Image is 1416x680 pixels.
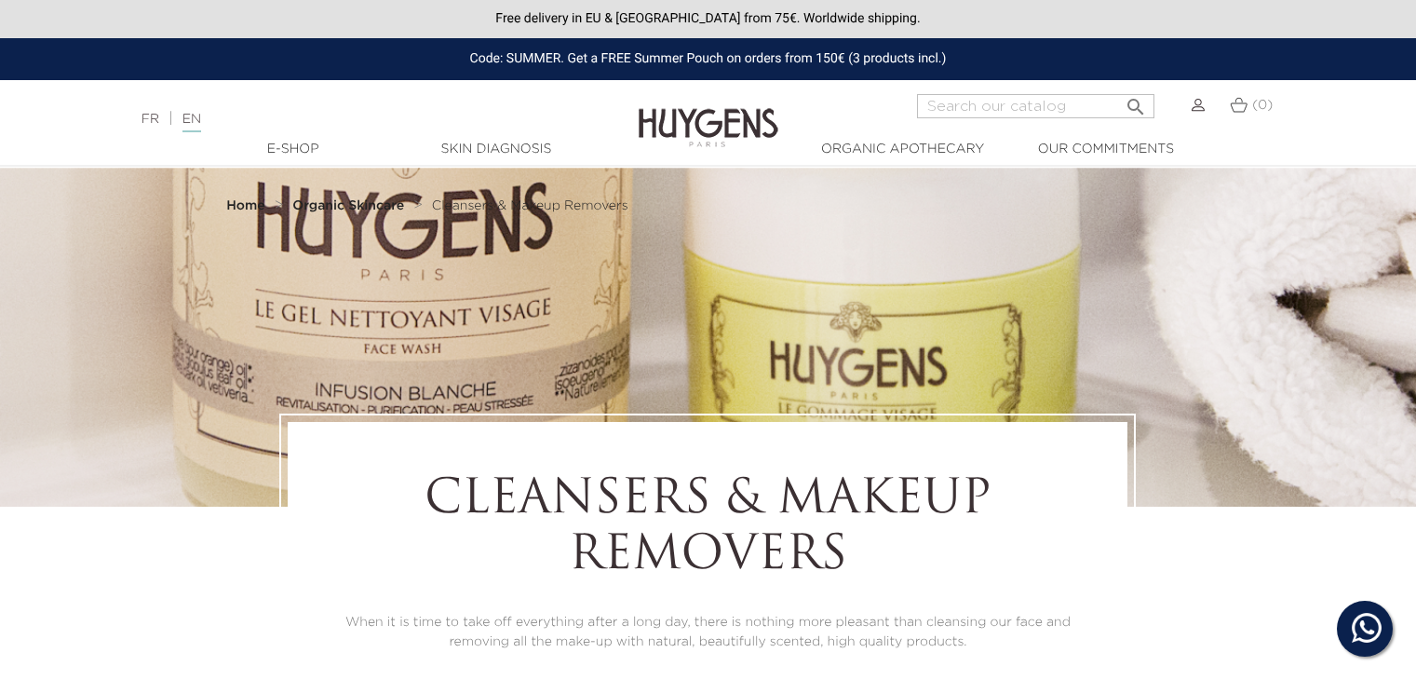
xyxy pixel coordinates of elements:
[432,199,628,212] span: Cleansers & Makeup Removers
[639,78,778,150] img: Huygens
[1119,88,1153,114] button: 
[1125,90,1147,113] i: 
[1252,99,1273,112] span: (0)
[226,198,269,213] a: Home
[142,113,159,126] a: FR
[132,108,576,130] div: |
[182,113,201,132] a: EN
[339,473,1076,585] h1: Cleansers & Makeup Removers
[403,140,589,159] a: Skin Diagnosis
[917,94,1154,118] input: Search
[292,199,404,212] strong: Organic Skincare
[810,140,996,159] a: Organic Apothecary
[226,199,265,212] strong: Home
[1013,140,1199,159] a: Our commitments
[200,140,386,159] a: E-Shop
[432,198,628,213] a: Cleansers & Makeup Removers
[292,198,409,213] a: Organic Skincare
[339,613,1076,652] p: When it is time to take off everything after a long day, there is nothing more pleasant than clea...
